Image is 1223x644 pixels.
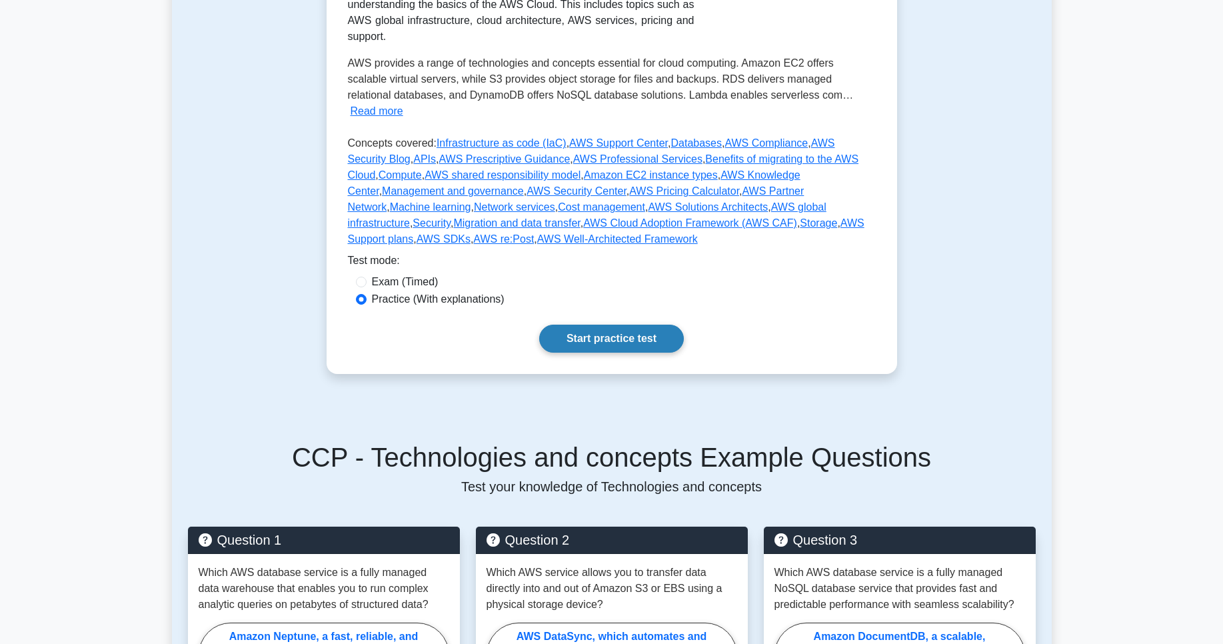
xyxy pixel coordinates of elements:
a: Amazon EC2 instance types [584,169,718,181]
a: Start practice test [539,325,684,353]
h5: Question 3 [774,532,1025,548]
a: AWS Well-Architected Framework [537,233,698,245]
a: AWS Professional Services [573,153,702,165]
p: Which AWS database service is a fully managed data warehouse that enables you to run complex anal... [199,565,449,613]
a: Management and governance [382,185,524,197]
p: Concepts covered: , , , , , , , , , , , , , , , , , , , , , , , , , , , , , [348,135,876,253]
a: AWS re:Post [473,233,534,245]
h5: Question 2 [487,532,737,548]
span: AWS provides a range of technologies and concepts essential for cloud computing. Amazon EC2 offer... [348,57,854,101]
a: APIs [413,153,436,165]
div: Test mode: [348,253,876,274]
a: Infrastructure as code (IaC) [437,137,567,149]
p: Which AWS service allows you to transfer data directly into and out of Amazon S3 or EBS using a p... [487,565,737,613]
a: Machine learning [390,201,471,213]
a: AWS Prescriptive Guidance [439,153,570,165]
a: AWS Security Center [527,185,626,197]
a: Cost management [558,201,645,213]
a: Compute [379,169,422,181]
h5: Question 1 [199,532,449,548]
a: AWS SDKs [417,233,471,245]
a: AWS Pricing Calculator [629,185,739,197]
a: AWS Compliance [724,137,808,149]
a: Security [413,217,451,229]
a: Network services [474,201,555,213]
a: Storage [800,217,837,229]
label: Practice (With explanations) [372,291,505,307]
a: Databases [670,137,722,149]
a: AWS Cloud Adoption Framework (AWS CAF) [583,217,797,229]
a: AWS Support Center [569,137,668,149]
a: AWS Solutions Architects [648,201,768,213]
label: Exam (Timed) [372,274,439,290]
h5: CCP - Technologies and concepts Example Questions [188,441,1036,473]
p: Test your knowledge of Technologies and concepts [188,479,1036,495]
p: Which AWS database service is a fully managed NoSQL database service that provides fast and predi... [774,565,1025,613]
a: AWS shared responsibility model [425,169,581,181]
button: Read more [351,103,403,119]
a: AWS Partner Network [348,185,804,213]
a: Migration and data transfer [453,217,580,229]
